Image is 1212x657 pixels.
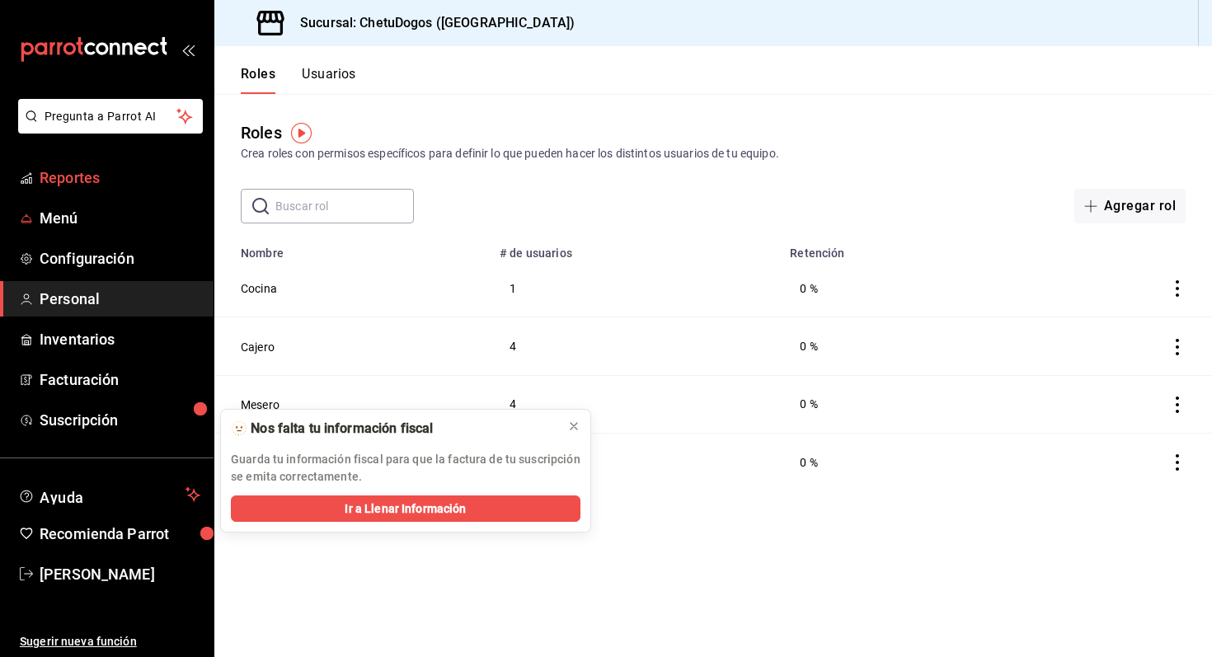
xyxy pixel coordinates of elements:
[241,397,280,413] button: Mesero
[231,420,554,438] div: 🫥 Nos falta tu información fiscal
[241,339,275,355] button: Cajero
[291,123,312,143] img: Tooltip marker
[241,120,282,145] div: Roles
[40,207,200,229] span: Menú
[12,120,203,137] a: Pregunta a Parrot AI
[490,260,780,317] td: 1
[241,66,275,94] button: Roles
[780,433,1014,490] td: 0 %
[18,99,203,134] button: Pregunta a Parrot AI
[490,375,780,433] td: 4
[287,13,575,33] h3: Sucursal: ChetuDogos ([GEOGRAPHIC_DATA])
[40,247,200,270] span: Configuración
[490,433,780,490] td: 2
[1169,280,1186,297] button: actions
[231,495,580,522] button: Ir a Llenar Información
[214,237,490,260] th: Nombre
[780,317,1014,375] td: 0 %
[45,108,177,125] span: Pregunta a Parrot AI
[241,66,356,94] div: navigation tabs
[780,375,1014,433] td: 0 %
[181,43,195,56] button: open_drawer_menu
[40,368,200,391] span: Facturación
[40,167,200,189] span: Reportes
[231,451,580,486] p: Guarda tu información fiscal para que la factura de tu suscripción se emita correctamente.
[1169,397,1186,413] button: actions
[40,485,179,504] span: Ayuda
[490,317,780,375] td: 4
[1169,339,1186,355] button: actions
[241,145,1186,162] div: Crea roles con permisos específicos para definir lo que pueden hacer los distintos usuarios de tu...
[40,523,200,545] span: Recomienda Parrot
[780,260,1014,317] td: 0 %
[1074,189,1186,223] button: Agregar rol
[275,190,414,223] input: Buscar rol
[40,288,200,310] span: Personal
[1169,454,1186,471] button: actions
[40,563,200,585] span: [PERSON_NAME]
[40,409,200,431] span: Suscripción
[780,237,1014,260] th: Retención
[490,237,780,260] th: # de usuarios
[302,66,356,94] button: Usuarios
[345,500,466,518] span: Ir a Llenar Información
[241,280,277,297] button: Cocina
[20,633,200,650] span: Sugerir nueva función
[40,328,200,350] span: Inventarios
